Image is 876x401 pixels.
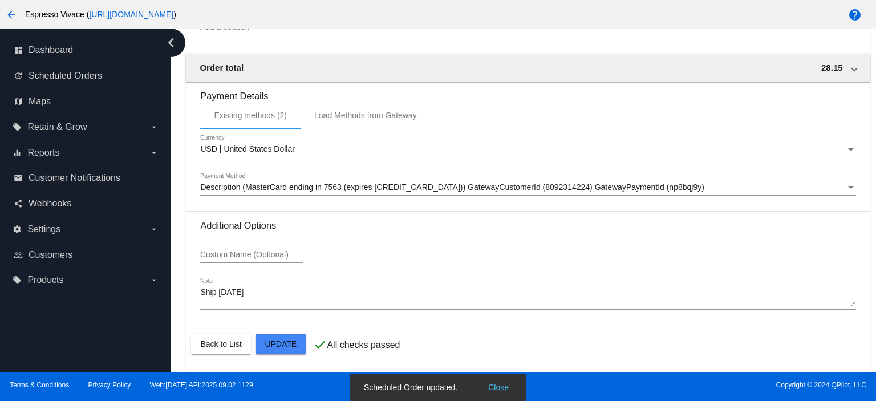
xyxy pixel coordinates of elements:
[14,41,159,59] a: dashboard Dashboard
[14,246,159,264] a: people_outline Customers
[29,71,102,81] span: Scheduled Orders
[14,195,159,213] a: share Webhooks
[200,183,704,192] span: Description (MasterCard ending in 7563 (expires [CREDIT_CARD_DATA])) GatewayCustomerId (809231422...
[13,123,22,132] i: local_offer
[88,381,131,389] a: Privacy Policy
[27,148,59,158] span: Reports
[29,96,51,107] span: Maps
[149,225,159,234] i: arrow_drop_down
[485,382,512,393] button: Close
[14,71,23,80] i: update
[200,144,294,153] span: USD | United States Dollar
[364,382,512,393] simple-snack-bar: Scheduled Order updated.
[29,173,120,183] span: Customer Notifications
[149,148,159,157] i: arrow_drop_down
[10,381,69,389] a: Terms & Conditions
[214,111,287,120] div: Existing methods (2)
[265,339,297,349] span: Update
[25,10,176,19] span: Espresso Vivace ( )
[200,82,855,102] h3: Payment Details
[29,45,73,55] span: Dashboard
[14,250,23,260] i: people_outline
[150,381,253,389] a: Web:[DATE] API:2025.09.02.1129
[200,220,855,231] h3: Additional Options
[200,339,241,349] span: Back to List
[848,8,862,22] mat-icon: help
[13,276,22,285] i: local_offer
[14,199,23,208] i: share
[29,199,71,209] span: Webhooks
[448,381,866,389] span: Copyright © 2024 QPilot, LLC
[313,338,327,351] mat-icon: check
[13,225,22,234] i: settings
[14,92,159,111] a: map Maps
[5,8,18,22] mat-icon: arrow_back
[14,169,159,187] a: email Customer Notifications
[149,123,159,132] i: arrow_drop_down
[191,334,250,354] button: Back to List
[186,54,870,82] mat-expansion-panel-header: Order total 28.15
[200,63,244,72] span: Order total
[200,183,855,192] mat-select: Payment Method
[29,250,72,260] span: Customers
[14,97,23,106] i: map
[27,122,87,132] span: Retain & Grow
[27,224,60,234] span: Settings
[200,250,303,260] input: Custom Name (Optional)
[255,334,306,354] button: Update
[821,63,843,72] span: 28.15
[200,145,855,154] mat-select: Currency
[14,173,23,183] i: email
[327,340,400,350] p: All checks passed
[149,276,159,285] i: arrow_drop_down
[13,148,22,157] i: equalizer
[27,275,63,285] span: Products
[89,10,173,19] a: [URL][DOMAIN_NAME]
[314,111,417,120] div: Load Methods from Gateway
[14,67,159,85] a: update Scheduled Orders
[14,46,23,55] i: dashboard
[162,34,180,52] i: chevron_left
